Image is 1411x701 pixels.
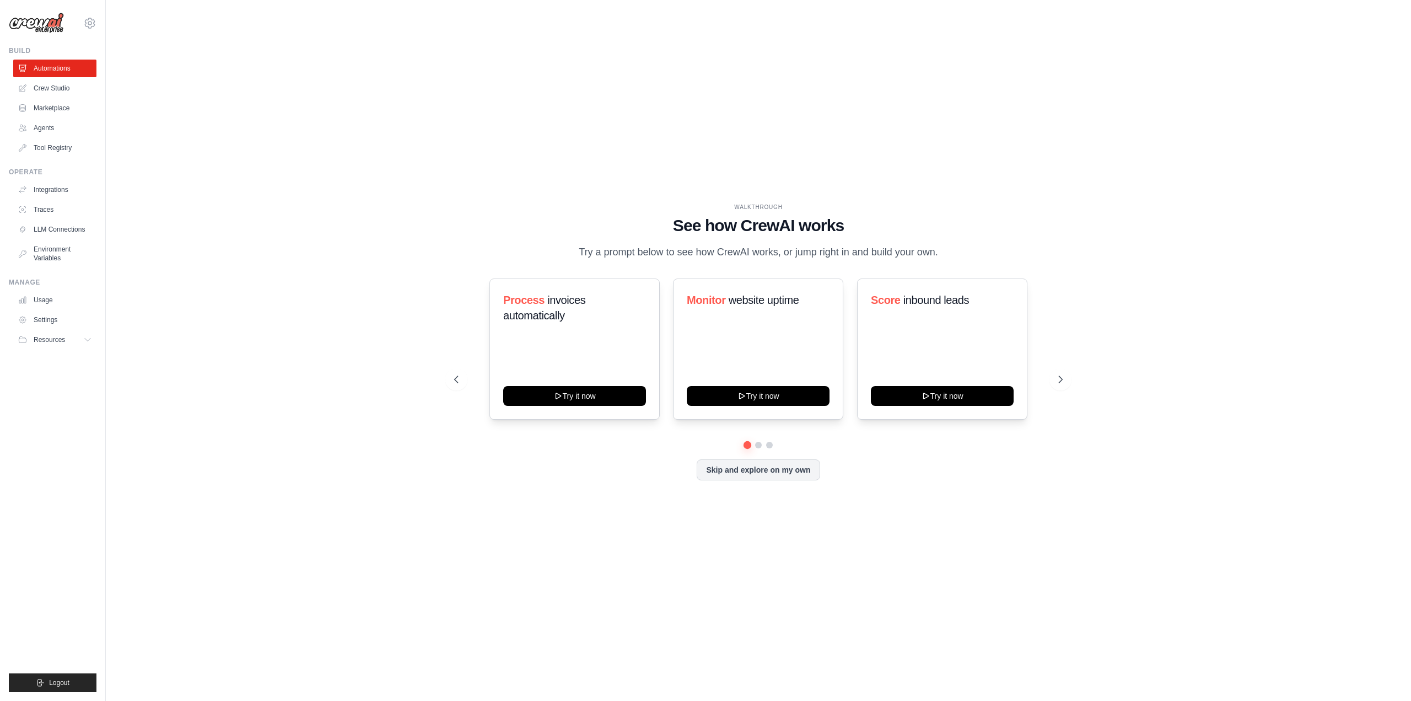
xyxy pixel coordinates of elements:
a: Usage [13,291,96,309]
p: Try a prompt below to see how CrewAI works, or jump right in and build your own. [573,244,944,260]
a: Tool Registry [13,139,96,157]
a: LLM Connections [13,221,96,238]
span: Score [871,294,901,306]
span: Process [503,294,545,306]
div: Manage [9,278,96,287]
button: Try it now [687,386,830,406]
span: Logout [49,678,69,687]
span: Monitor [687,294,726,306]
button: Try it now [503,386,646,406]
a: Marketplace [13,99,96,117]
span: website uptime [729,294,799,306]
button: Skip and explore on my own [697,459,820,480]
a: Agents [13,119,96,137]
a: Crew Studio [13,79,96,97]
span: invoices automatically [503,294,585,322]
div: Operate [9,168,96,176]
span: inbound leads [903,294,968,306]
img: Logo [9,13,64,34]
button: Try it now [871,386,1014,406]
h1: See how CrewAI works [454,216,1063,236]
div: Build [9,46,96,55]
a: Environment Variables [13,240,96,267]
a: Traces [13,201,96,218]
button: Logout [9,673,96,692]
button: Resources [13,331,96,349]
div: WALKTHROUGH [454,203,1063,211]
a: Automations [13,60,96,77]
a: Integrations [13,181,96,199]
span: Resources [34,335,65,344]
a: Settings [13,311,96,329]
